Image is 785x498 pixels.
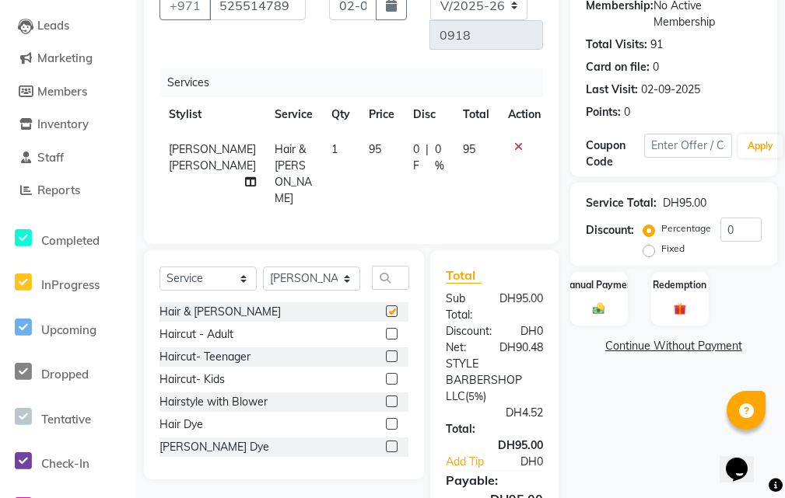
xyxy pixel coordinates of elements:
[661,221,711,235] label: Percentage
[653,278,706,292] label: Redemption
[41,233,100,248] span: Completed
[37,150,64,165] span: Staff
[4,50,132,68] a: Marketing
[41,322,96,337] span: Upcoming
[434,356,555,405] div: ( )
[4,182,132,200] a: Reports
[586,82,638,98] div: Last Visit:
[41,367,89,381] span: Dropped
[434,454,504,470] a: Add Tip
[468,390,483,402] span: 5%
[446,267,482,284] span: Total
[434,340,488,356] div: Net:
[359,97,404,132] th: Price
[738,134,783,158] button: Apply
[434,405,555,421] div: DH4.52
[369,142,381,156] span: 95
[446,357,522,403] span: Style Barbershop LLC
[463,142,475,156] span: 95
[275,142,312,205] span: Hair & [PERSON_NAME]
[4,116,132,134] a: Inventory
[4,149,132,167] a: Staff
[37,84,87,99] span: Members
[720,436,769,482] iframe: chat widget
[499,97,550,132] th: Action
[37,18,69,33] span: Leads
[161,68,555,97] div: Services
[661,242,685,256] label: Fixed
[573,338,774,354] a: Continue Without Payment
[435,141,444,174] span: 0 %
[265,97,322,132] th: Service
[37,117,89,131] span: Inventory
[322,97,359,132] th: Qty
[434,323,503,340] div: Discount:
[4,17,132,35] a: Leads
[169,142,256,172] span: [PERSON_NAME] [PERSON_NAME]
[663,195,706,211] div: DH95.00
[504,454,554,470] div: DH0
[4,83,132,101] a: Members
[670,301,690,317] img: _gift.svg
[641,82,700,98] div: 02-09-2025
[37,50,93,65] span: Marketing
[159,371,225,388] div: Haircut- Kids
[434,291,488,323] div: Sub Total:
[650,37,663,53] div: 91
[41,412,91,427] span: Tentative
[37,183,80,197] span: Reports
[434,471,555,489] div: Payable:
[331,142,338,156] span: 1
[624,104,630,120] div: 0
[586,222,634,239] div: Discount:
[413,141,419,174] span: 0 F
[426,141,429,174] span: |
[159,304,281,320] div: Hair & [PERSON_NAME]
[41,277,100,292] span: InProgress
[434,421,555,437] div: Total:
[653,59,659,75] div: 0
[586,195,657,211] div: Service Total:
[488,340,555,356] div: DH90.48
[434,437,555,454] div: DH95.00
[159,394,268,410] div: Hairstyle with Blower
[372,266,409,290] input: Search or Scan
[586,37,647,53] div: Total Visits:
[503,323,555,340] div: DH0
[589,301,609,315] img: _cash.svg
[159,326,233,343] div: Haircut - Adult
[586,59,650,75] div: Card on file:
[404,97,454,132] th: Disc
[454,97,499,132] th: Total
[562,278,636,292] label: Manual Payment
[159,439,269,455] div: [PERSON_NAME] Dye
[644,134,732,158] input: Enter Offer / Coupon Code
[41,456,89,471] span: Check-In
[586,138,644,170] div: Coupon Code
[159,349,251,365] div: Haircut- Teenager
[586,104,621,120] div: Points:
[159,97,265,132] th: Stylist
[159,416,203,433] div: Hair Dye
[488,291,555,323] div: DH95.00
